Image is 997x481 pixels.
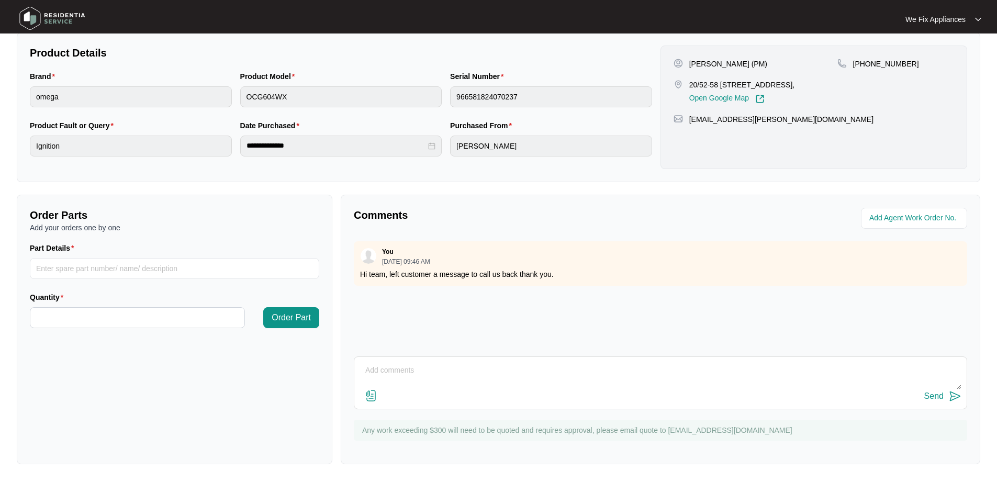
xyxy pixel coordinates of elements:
img: map-pin [674,80,683,89]
span: Order Part [272,311,311,324]
img: user-pin [674,59,683,68]
img: user.svg [361,248,376,264]
img: dropdown arrow [975,17,981,22]
label: Purchased From [450,120,516,131]
label: Quantity [30,292,68,303]
button: Order Part [263,307,319,328]
input: Add Agent Work Order No. [869,212,961,225]
p: We Fix Appliances [905,14,966,25]
p: Add your orders one by one [30,222,319,233]
img: file-attachment-doc.svg [365,389,377,402]
p: You [382,248,394,256]
label: Serial Number [450,71,508,82]
p: [EMAIL_ADDRESS][PERSON_NAME][DOMAIN_NAME] [689,114,873,125]
button: Send [924,389,961,404]
img: residentia service logo [16,3,89,34]
p: 20/52-58 [STREET_ADDRESS], [689,80,795,90]
input: Product Fault or Query [30,136,232,156]
input: Date Purchased [247,140,427,151]
input: Part Details [30,258,319,279]
div: Send [924,391,944,401]
p: Order Parts [30,208,319,222]
p: Hi team, left customer a message to call us back thank you. [360,269,961,279]
a: Open Google Map [689,94,765,104]
input: Serial Number [450,86,652,107]
label: Brand [30,71,59,82]
input: Quantity [30,308,244,328]
p: Comments [354,208,653,222]
input: Brand [30,86,232,107]
p: [DATE] 09:46 AM [382,259,430,265]
label: Product Model [240,71,299,82]
p: [PHONE_NUMBER] [853,59,919,69]
label: Date Purchased [240,120,304,131]
input: Purchased From [450,136,652,156]
input: Product Model [240,86,442,107]
label: Product Fault or Query [30,120,118,131]
p: Any work exceeding $300 will need to be quoted and requires approval, please email quote to [EMAI... [362,425,962,435]
img: Link-External [755,94,765,104]
label: Part Details [30,243,79,253]
img: map-pin [674,114,683,124]
p: Product Details [30,46,652,60]
img: map-pin [837,59,847,68]
p: [PERSON_NAME] (PM) [689,59,767,69]
img: send-icon.svg [949,390,961,402]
